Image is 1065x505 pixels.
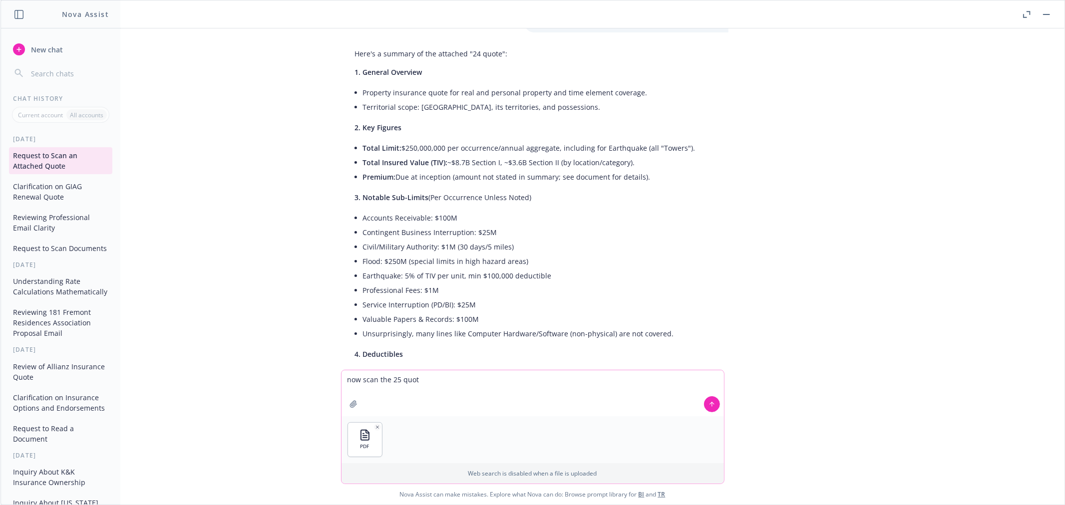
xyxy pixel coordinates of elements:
[400,484,666,505] span: Nova Assist can make mistakes. Explore what Nova can do: Browse prompt library for and
[342,370,724,416] textarea: now scan the 25 quot
[29,44,63,55] span: New chat
[18,111,63,119] p: Current account
[1,260,120,269] div: [DATE]
[363,367,718,382] li: Standard: $50,000
[363,326,718,341] li: Unsurprisingly, many lines like Computer Hardware/Software (non-physical) are not covered.
[9,273,112,300] button: Understanding Rate Calculations Mathematically
[62,9,109,19] h1: Nova Assist
[355,123,402,132] span: 2. Key Figures
[363,170,718,184] li: Due at inception (amount not stated in summary; see document for details).
[9,178,112,205] button: Clarification on GIAG Renewal Quote
[363,240,718,254] li: Civil/Military Authority: $1M (30 days/5 miles)
[9,240,112,256] button: Request to Scan Documents
[355,349,403,359] span: 4. Deductibles
[9,40,112,58] button: New chat
[1,345,120,354] div: [DATE]
[355,192,718,203] p: (Per Occurrence Unless Noted)
[348,469,718,478] p: Web search is disabled when a file is uploaded
[1,451,120,460] div: [DATE]
[363,283,718,297] li: Professional Fees: $1M
[363,268,718,283] li: Earthquake: 5% of TIV per unit, min $100,000 deductible
[1,135,120,143] div: [DATE]
[355,193,429,202] span: 3. Notable Sub-Limits
[355,67,422,77] span: 1. General Overview
[9,209,112,236] button: Reviewing Professional Email Clarity
[363,297,718,312] li: Service Interruption (PD/BI): $25M
[9,358,112,385] button: Review of Allianz Insurance Quote
[9,389,112,416] button: Clarification on Insurance Options and Endorsements
[29,66,108,80] input: Search chats
[9,147,112,174] button: Request to Scan an Attached Quote
[70,111,103,119] p: All accounts
[9,420,112,447] button: Request to Read a Document
[639,490,645,499] a: BI
[1,94,120,103] div: Chat History
[363,143,402,153] span: Total Limit:
[658,490,666,499] a: TR
[363,172,396,182] span: Premium:
[9,464,112,491] button: Inquiry About K&K Insurance Ownership
[9,304,112,341] button: Reviewing 181 Fremont Residences Association Proposal Email
[363,225,718,240] li: Contingent Business Interruption: $25M
[348,423,382,457] button: PDF
[363,155,718,170] li: ~$8.7B Section I, ~$3.6B Section II (by location/category).
[363,312,718,326] li: Valuable Papers & Records: $100M
[355,48,718,59] p: Here's a summary of the attached "24 quote":
[363,141,718,155] li: $250,000,000 per occurrence/annual aggregate, including for Earthquake (all "Towers").
[363,211,718,225] li: Accounts Receivable: $100M
[363,254,718,268] li: Flood: $250M (special limits in high hazard areas)
[363,85,718,100] li: Property insurance quote for real and personal property and time element coverage.
[363,158,448,167] span: Total Insured Value (TIV):
[363,100,718,114] li: Territorial scope: [GEOGRAPHIC_DATA], its territories, and possessions.
[360,443,369,450] span: PDF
